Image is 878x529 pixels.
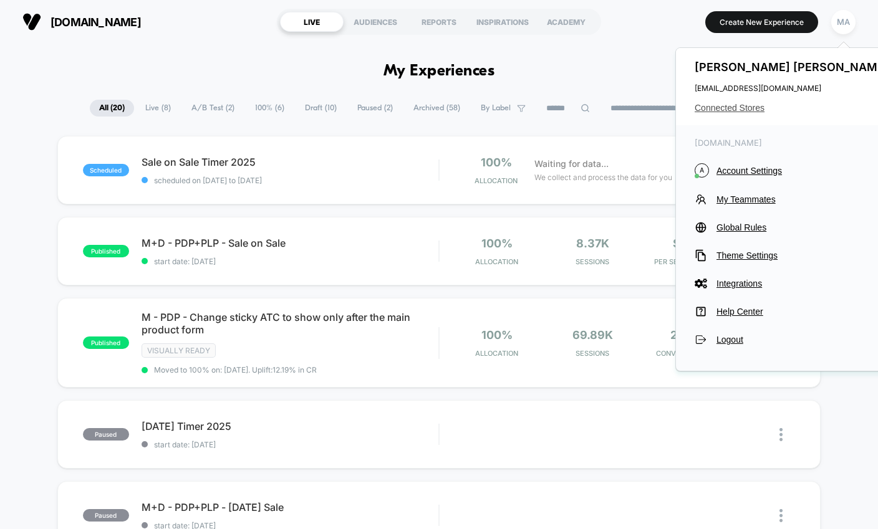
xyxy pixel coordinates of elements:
[83,336,129,349] span: published
[83,245,129,257] span: published
[481,328,513,341] span: 100%
[705,11,818,33] button: Create New Experience
[576,237,609,250] span: 8.37k
[481,237,513,250] span: 100%
[475,176,518,185] span: Allocation
[136,100,180,117] span: Live ( 8 )
[572,328,613,341] span: 69.89k
[827,9,859,35] button: MA
[673,237,704,250] span: $1.46
[83,428,129,441] span: paused
[142,176,439,185] span: scheduled on [DATE] to [DATE]
[142,343,216,358] span: Visually ready
[142,311,439,336] span: M - PDP - Change sticky ATC to show only after the main product form
[670,328,706,341] span: 2.82%
[280,12,344,32] div: LIVE
[142,420,439,432] span: [DATE] Timer 2025
[831,10,856,34] div: MA
[404,100,470,117] span: Archived ( 58 )
[481,156,512,169] span: 100%
[475,349,518,358] span: Allocation
[481,103,511,113] span: By Label
[779,428,783,441] img: close
[534,171,672,183] span: We collect and process the data for you
[142,237,439,249] span: M+D - PDP+PLP - Sale on Sale
[644,349,733,358] span: CONVERSION RATE
[534,12,598,32] div: ACADEMY
[548,349,637,358] span: Sessions
[644,257,733,266] span: PER SESSION VALUE
[384,62,495,80] h1: My Experiences
[51,16,141,29] span: [DOMAIN_NAME]
[90,100,134,117] span: All ( 20 )
[142,257,439,266] span: start date: [DATE]
[548,257,637,266] span: Sessions
[344,12,407,32] div: AUDIENCES
[154,365,317,374] span: Moved to 100% on: [DATE] . Uplift: 12.19% in CR
[475,257,518,266] span: Allocation
[296,100,346,117] span: Draft ( 10 )
[779,509,783,522] img: close
[471,12,534,32] div: INSPIRATIONS
[142,156,439,168] span: Sale on Sale Timer 2025
[534,157,609,171] span: Waiting for data...
[695,163,709,178] i: A
[83,509,129,522] span: paused
[142,440,439,449] span: start date: [DATE]
[348,100,402,117] span: Paused ( 2 )
[19,12,145,32] button: [DOMAIN_NAME]
[22,12,41,31] img: Visually logo
[142,501,439,513] span: M+D - PDP+PLP - [DATE] Sale
[182,100,244,117] span: A/B Test ( 2 )
[407,12,471,32] div: REPORTS
[246,100,294,117] span: 100% ( 6 )
[83,164,129,176] span: scheduled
